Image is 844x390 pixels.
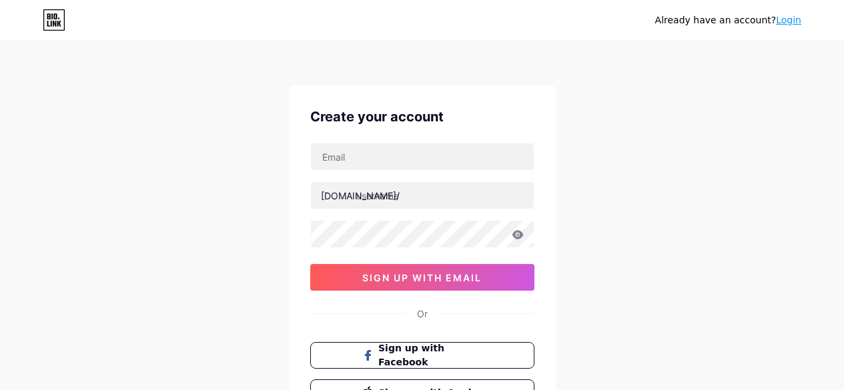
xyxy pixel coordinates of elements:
[310,342,534,369] button: Sign up with Facebook
[310,264,534,291] button: sign up with email
[378,341,482,369] span: Sign up with Facebook
[362,272,482,283] span: sign up with email
[310,107,534,127] div: Create your account
[311,143,534,170] input: Email
[655,13,801,27] div: Already have an account?
[311,182,534,209] input: username
[776,15,801,25] a: Login
[321,189,400,203] div: [DOMAIN_NAME]/
[417,307,428,321] div: Or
